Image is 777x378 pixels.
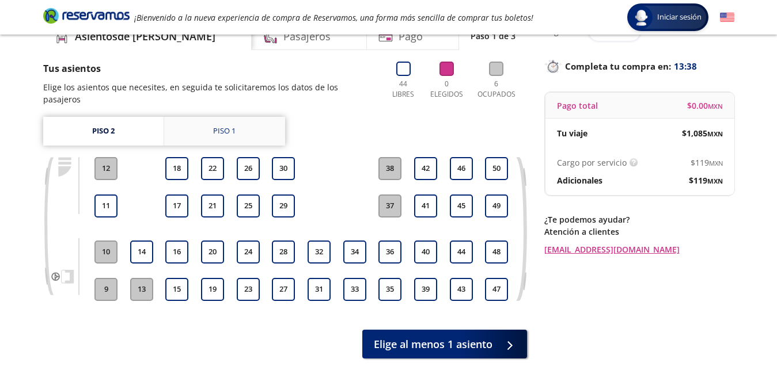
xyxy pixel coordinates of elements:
button: 17 [165,194,188,217]
p: ¿Te podemos ayudar? [544,213,734,226]
button: 31 [308,278,331,301]
h4: Pago [399,29,423,44]
button: 39 [414,278,437,301]
button: 33 [343,278,366,301]
button: 12 [94,157,118,180]
button: 46 [450,157,473,180]
button: English [720,10,734,25]
button: 48 [485,240,508,264]
button: 22 [201,157,224,180]
h4: Asientos de [PERSON_NAME] [75,29,215,44]
span: $ 0.00 [687,100,723,112]
button: 21 [201,194,224,217]
button: 50 [485,157,508,180]
button: 43 [450,278,473,301]
small: MXN [707,129,723,138]
small: MXN [709,159,723,167]
em: ¡Bienvenido a la nueva experiencia de compra de Reservamos, una forma más sencilla de comprar tus... [134,12,533,23]
span: 13:38 [674,60,697,73]
button: 23 [237,278,260,301]
button: 18 [165,157,188,180]
span: Elige al menos 1 asiento [374,337,492,352]
a: [EMAIL_ADDRESS][DOMAIN_NAME] [544,243,734,255]
button: 35 [378,278,401,301]
button: 45 [450,194,473,217]
p: 44 Libres [388,79,419,100]
button: 42 [414,157,437,180]
button: 15 [165,278,188,301]
p: Elige los asientos que necesites, en seguida te solicitaremos los datos de los pasajeros [43,81,376,105]
span: $ 119 [691,156,723,169]
span: Iniciar sesión [653,12,706,23]
button: 14 [130,240,153,264]
button: 13 [130,278,153,301]
button: 26 [237,157,260,180]
button: 32 [308,240,331,264]
button: 44 [450,240,473,264]
a: Brand Logo [43,7,130,28]
button: 34 [343,240,366,264]
button: 25 [237,194,260,217]
p: Pago total [557,100,598,112]
a: Piso 2 [43,117,164,146]
button: 41 [414,194,437,217]
a: Piso 1 [164,117,285,146]
small: MXN [707,177,723,185]
p: 0 Elegidos [427,79,466,100]
p: Atención a clientes [544,226,734,238]
p: Paso 1 de 3 [471,30,516,42]
button: 40 [414,240,437,264]
button: 20 [201,240,224,264]
span: $ 119 [689,174,723,186]
i: Brand Logo [43,7,130,24]
button: 36 [378,240,401,264]
p: Cargo por servicio [557,156,627,169]
button: 16 [165,240,188,264]
button: 38 [378,157,401,180]
button: 37 [378,194,401,217]
button: 29 [272,194,295,217]
button: 24 [237,240,260,264]
p: 6 Ocupados [475,79,518,100]
button: Elige al menos 1 asiento [362,330,527,358]
button: 28 [272,240,295,264]
button: 11 [94,194,118,217]
h4: Pasajeros [283,29,331,44]
p: Adicionales [557,174,602,186]
button: 27 [272,278,295,301]
button: 19 [201,278,224,301]
p: Completa tu compra en : [544,58,734,74]
button: 9 [94,278,118,301]
button: 30 [272,157,295,180]
p: Tus asientos [43,62,376,75]
small: MXN [708,102,723,110]
p: Tu viaje [557,127,588,139]
div: Piso 1 [213,125,236,137]
button: 49 [485,194,508,217]
button: 10 [94,240,118,264]
button: 47 [485,278,508,301]
span: $ 1,085 [682,127,723,139]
